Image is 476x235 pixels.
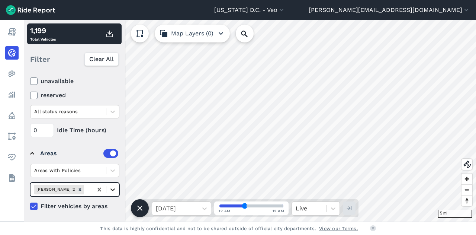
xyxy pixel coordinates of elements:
a: Realtime [5,46,19,60]
button: [PERSON_NAME][EMAIL_ADDRESS][DOMAIN_NAME] [309,6,470,15]
canvas: Map [24,20,476,222]
button: Map Layers (0) [155,25,230,42]
a: Datasets [5,171,19,185]
button: Reset bearing to north [461,195,472,206]
button: Clear All [84,53,119,66]
label: reserved [30,91,119,100]
summary: Areas [30,143,118,164]
a: Health [5,150,19,164]
div: 5 mi [438,210,472,218]
a: Policy [5,109,19,122]
span: Clear All [89,55,114,64]
div: [PERSON_NAME] 2 [34,185,76,194]
a: Heatmaps [5,67,19,80]
button: Zoom out [461,184,472,195]
div: Areas [40,149,118,158]
div: Filter [27,48,122,71]
a: View our Terms. [319,225,358,232]
div: Idle Time (hours) [30,124,119,137]
div: Total Vehicles [30,25,56,43]
div: 1,199 [30,25,56,36]
a: Areas [5,130,19,143]
input: Search Location or Vehicles [236,25,266,42]
span: 12 AM [273,208,284,214]
div: Remove Ward 2 [76,185,84,194]
label: unavailable [30,77,119,86]
button: Zoom in [461,174,472,184]
a: Analyze [5,88,19,101]
img: Ride Report [6,5,55,15]
a: Report [5,25,19,39]
label: Filter vehicles by areas [30,202,119,211]
button: [US_STATE] D.C. - Veo [214,6,285,15]
span: 12 AM [219,208,231,214]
